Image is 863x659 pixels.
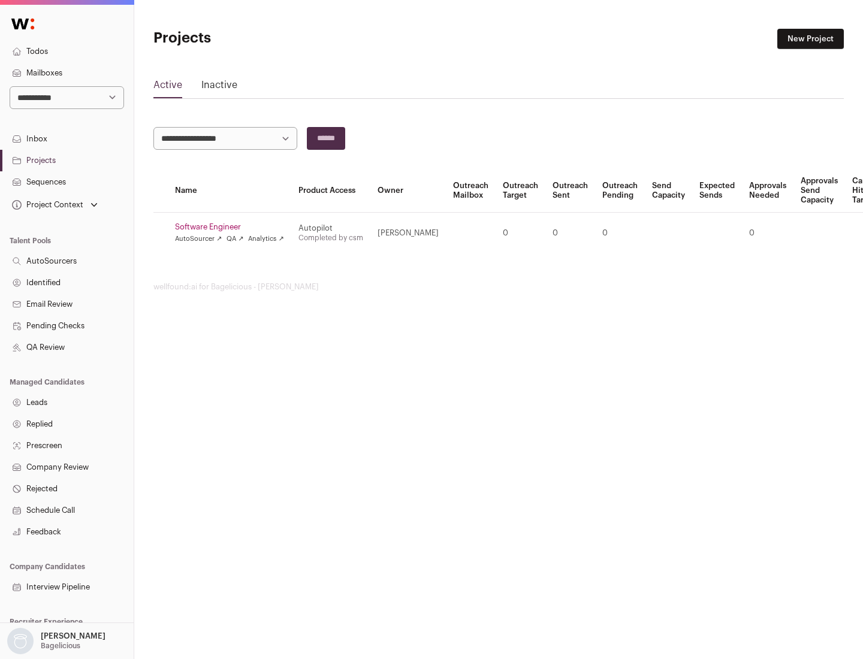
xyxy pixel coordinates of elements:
[298,223,363,233] div: Autopilot
[692,169,742,213] th: Expected Sends
[7,628,34,654] img: nopic.png
[742,169,793,213] th: Approvals Needed
[645,169,692,213] th: Send Capacity
[153,78,182,97] a: Active
[595,169,645,213] th: Outreach Pending
[496,213,545,254] td: 0
[248,234,283,244] a: Analytics ↗
[370,213,446,254] td: [PERSON_NAME]
[10,197,100,213] button: Open dropdown
[545,213,595,254] td: 0
[10,200,83,210] div: Project Context
[777,29,844,49] a: New Project
[153,29,384,48] h1: Projects
[41,631,105,641] p: [PERSON_NAME]
[5,628,108,654] button: Open dropdown
[201,78,237,97] a: Inactive
[5,12,41,36] img: Wellfound
[446,169,496,213] th: Outreach Mailbox
[41,641,80,651] p: Bagelicious
[742,213,793,254] td: 0
[545,169,595,213] th: Outreach Sent
[175,234,222,244] a: AutoSourcer ↗
[153,282,844,292] footer: wellfound:ai for Bagelicious - [PERSON_NAME]
[793,169,845,213] th: Approvals Send Capacity
[595,213,645,254] td: 0
[496,169,545,213] th: Outreach Target
[175,222,284,232] a: Software Engineer
[168,169,291,213] th: Name
[291,169,370,213] th: Product Access
[227,234,243,244] a: QA ↗
[298,234,363,241] a: Completed by csm
[370,169,446,213] th: Owner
